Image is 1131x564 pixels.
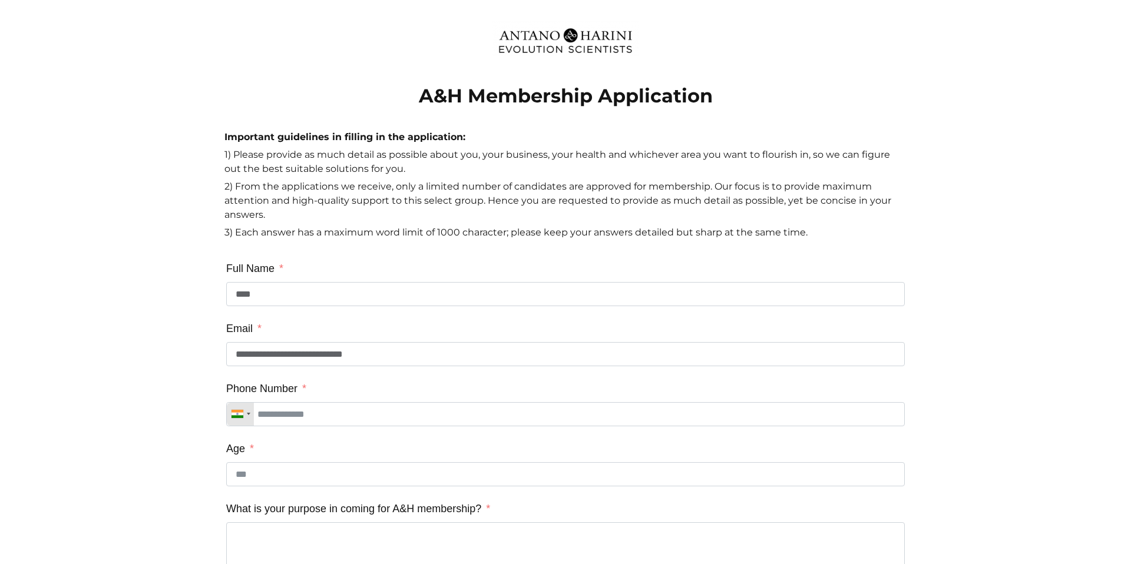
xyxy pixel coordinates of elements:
[226,462,905,486] input: Age
[224,131,465,142] strong: Important guidelines in filling in the application:
[226,438,254,459] label: Age
[492,21,639,61] img: Evolution-Scientist (2)
[227,403,254,426] div: Telephone country code
[226,402,905,426] input: Phone Number
[224,148,907,180] p: 1) Please provide as much detail as possible about you, your business, your health and whichever ...
[419,84,713,107] strong: A&H Membership Application
[226,378,306,399] label: Phone Number
[226,342,905,366] input: Email
[224,180,907,225] p: 2) From the applications we receive, only a limited number of candidates are approved for members...
[226,318,262,339] label: Email
[226,498,490,519] label: What is your purpose in coming for A&H membership?
[224,225,907,243] p: 3) Each answer has a maximum word limit of 1000 character; please keep your answers detailed but ...
[226,258,283,279] label: Full Name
